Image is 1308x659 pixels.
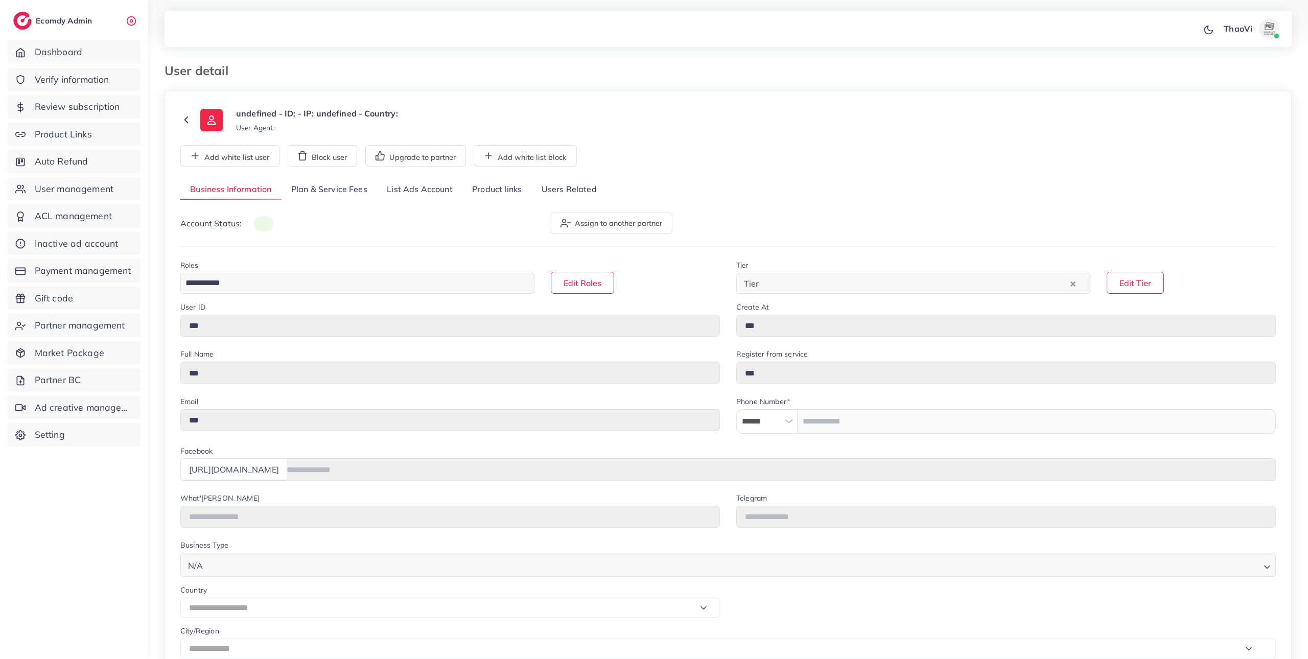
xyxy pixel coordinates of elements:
[1259,18,1279,39] img: avatar
[35,292,73,305] span: Gift code
[35,73,109,86] span: Verify information
[180,217,273,230] p: Account Status:
[186,558,205,573] span: N/A
[180,349,214,359] label: Full Name
[180,626,219,636] label: City/Region
[180,302,205,312] label: User ID
[180,179,282,201] a: Business Information
[1070,277,1076,289] button: Clear Selected
[551,213,672,234] button: Assign to another partner
[1218,18,1283,39] a: ThaoViavatar
[180,553,1276,577] div: Search for option
[377,179,462,201] a: List Ads Account
[1224,22,1252,35] p: ThaoVi
[180,446,213,456] label: Facebook
[282,179,377,201] a: Plan & Service Fees
[35,319,125,332] span: Partner management
[8,68,141,91] a: Verify information
[236,107,398,120] p: undefined - ID: - IP: undefined - Country:
[8,368,141,392] a: Partner BC
[180,585,207,595] label: Country
[200,109,223,131] img: ic-user-info.36bf1079.svg
[35,209,112,223] span: ACL management
[35,182,113,196] span: User management
[8,150,141,173] a: Auto Refund
[365,145,466,167] button: Upgrade to partner
[8,287,141,310] a: Gift code
[736,493,767,503] label: Telegram
[180,540,228,550] label: Business Type
[206,556,1259,573] input: Search for option
[35,237,119,250] span: Inactive ad account
[8,40,141,64] a: Dashboard
[180,260,198,270] label: Roles
[736,260,749,270] label: Tier
[8,314,141,337] a: Partner management
[288,145,357,167] button: Block user
[462,179,531,201] a: Product links
[742,276,761,291] span: Tier
[531,179,606,201] a: Users Related
[8,341,141,365] a: Market Package
[13,12,95,30] a: logoEcomdy Admin
[762,275,1068,291] input: Search for option
[736,302,769,312] label: Create At
[736,396,790,407] label: Phone Number
[180,493,260,503] label: What'[PERSON_NAME]
[736,273,1090,294] div: Search for option
[35,264,131,277] span: Payment management
[35,155,88,168] span: Auto Refund
[182,275,521,291] input: Search for option
[8,423,141,446] a: Setting
[13,12,32,30] img: logo
[180,458,287,480] div: [URL][DOMAIN_NAME]
[8,204,141,228] a: ACL management
[180,145,279,167] button: Add white list user
[35,401,133,414] span: Ad creative management
[8,259,141,283] a: Payment management
[474,145,577,167] button: Add white list block
[1107,272,1164,294] button: Edit Tier
[35,100,120,113] span: Review subscription
[8,123,141,146] a: Product Links
[236,123,275,133] small: User Agent:
[165,63,237,78] h3: User detail
[8,396,141,419] a: Ad creative management
[35,428,65,441] span: Setting
[35,45,82,59] span: Dashboard
[35,346,104,360] span: Market Package
[8,177,141,201] a: User management
[36,16,95,26] h2: Ecomdy Admin
[180,273,534,294] div: Search for option
[736,349,808,359] label: Register from service
[8,232,141,255] a: Inactive ad account
[35,373,81,387] span: Partner BC
[8,95,141,119] a: Review subscription
[180,396,198,407] label: Email
[35,128,92,141] span: Product Links
[551,272,614,294] button: Edit Roles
